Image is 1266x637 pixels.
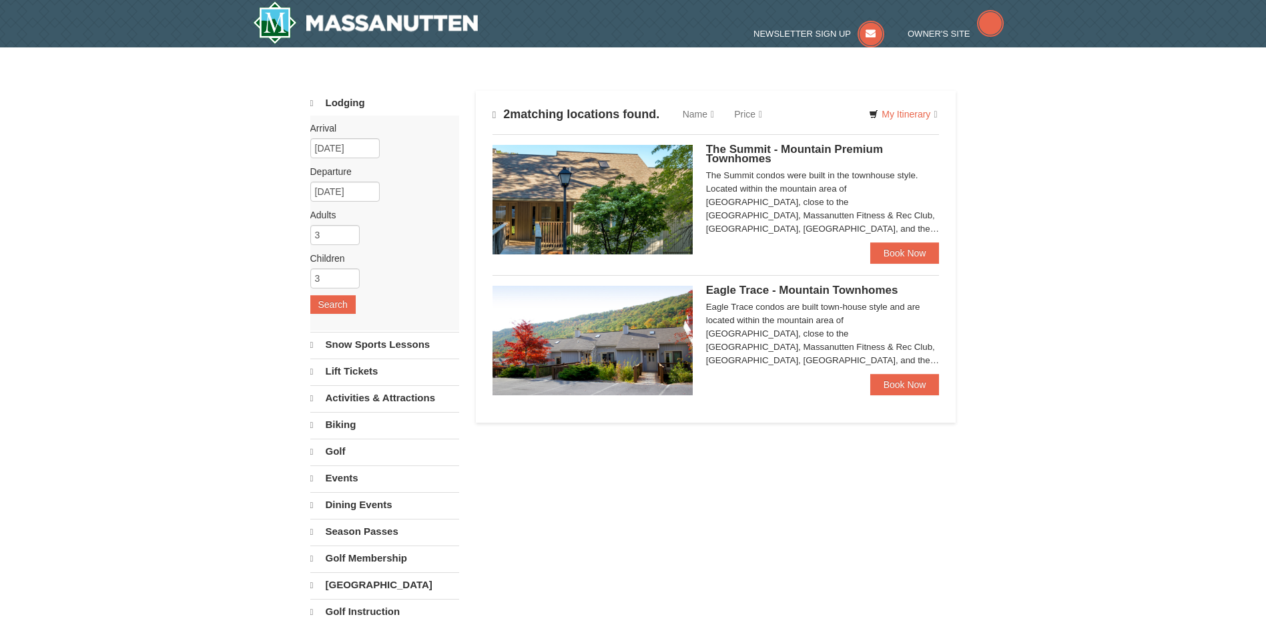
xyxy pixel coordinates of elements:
[310,91,459,116] a: Lodging
[753,29,851,39] span: Newsletter Sign Up
[706,300,940,367] div: Eagle Trace condos are built town-house style and are located within the mountain area of [GEOGRA...
[870,242,940,264] a: Book Now
[310,492,459,517] a: Dining Events
[310,208,449,222] label: Adults
[706,143,883,165] span: The Summit - Mountain Premium Townhomes
[673,101,724,128] a: Name
[310,465,459,491] a: Events
[870,374,940,395] a: Book Now
[724,101,772,128] a: Price
[310,165,449,178] label: Departure
[310,412,459,437] a: Biking
[310,252,449,265] label: Children
[908,29,1004,39] a: Owner's Site
[310,546,459,571] a: Golf Membership
[310,385,459,411] a: Activities & Attractions
[310,332,459,357] a: Snow Sports Lessons
[310,359,459,384] a: Lift Tickets
[860,104,946,124] a: My Itinerary
[253,1,479,44] img: Massanutten Resort Logo
[503,108,510,121] span: 2
[310,439,459,464] a: Golf
[753,29,884,39] a: Newsletter Sign Up
[310,572,459,598] a: [GEOGRAPHIC_DATA]
[493,108,660,122] h4: matching locations found.
[253,1,479,44] a: Massanutten Resort
[310,599,459,624] a: Golf Instruction
[310,122,449,135] label: Arrival
[908,29,970,39] span: Owner's Site
[310,295,356,314] button: Search
[310,519,459,544] a: Season Passes
[493,145,693,254] img: 19219034-1-0eee7e00.jpg
[706,169,940,236] div: The Summit condos were built in the townhouse style. Located within the mountain area of [GEOGRAP...
[493,286,693,395] img: 19218983-1-9b289e55.jpg
[706,284,898,296] span: Eagle Trace - Mountain Townhomes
